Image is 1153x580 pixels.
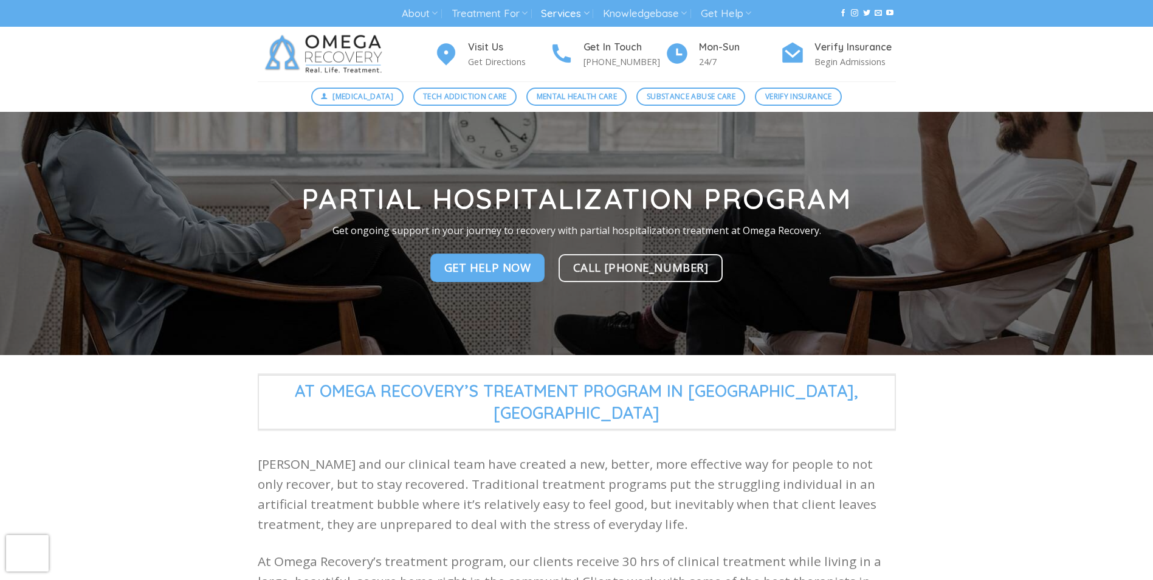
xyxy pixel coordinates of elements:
span: Call [PHONE_NUMBER] [573,258,709,276]
h4: Mon-Sun [699,40,780,55]
h4: Verify Insurance [814,40,896,55]
a: [MEDICAL_DATA] [311,88,404,106]
span: At Omega Recovery’s Treatment Program in [GEOGRAPHIC_DATA],[GEOGRAPHIC_DATA] [258,375,896,430]
p: Begin Admissions [814,55,896,69]
a: Tech Addiction Care [413,88,517,106]
a: Verify Insurance Begin Admissions [780,40,896,69]
span: Get Help Now [444,259,531,277]
p: 24/7 [699,55,780,69]
img: Omega Recovery [258,27,394,81]
a: Follow on Twitter [863,9,870,18]
a: Knowledgebase [603,2,687,25]
h4: Get In Touch [583,40,665,55]
span: Tech Addiction Care [423,91,507,102]
p: Get ongoing support in your journey to recovery with partial hospitalization treatment at Omega R... [249,223,905,239]
span: Mental Health Care [537,91,617,102]
a: Mental Health Care [526,88,627,106]
span: Substance Abuse Care [647,91,735,102]
a: About [402,2,438,25]
a: Treatment For [452,2,528,25]
a: Verify Insurance [755,88,842,106]
p: [PHONE_NUMBER] [583,55,665,69]
span: Verify Insurance [765,91,832,102]
a: Get Help [701,2,751,25]
a: Get In Touch [PHONE_NUMBER] [549,40,665,69]
a: Follow on Instagram [851,9,858,18]
a: Visit Us Get Directions [434,40,549,69]
p: [PERSON_NAME] and our clinical team have created a new, better, more effective way for people to ... [258,454,896,535]
h4: Visit Us [468,40,549,55]
a: Follow on Facebook [839,9,847,18]
a: Follow on YouTube [886,9,893,18]
span: [MEDICAL_DATA] [332,91,393,102]
a: Send us an email [875,9,882,18]
a: Get Help Now [430,254,545,282]
strong: Partial Hospitalization Program [301,181,852,216]
p: Get Directions [468,55,549,69]
a: Services [541,2,589,25]
a: Substance Abuse Care [636,88,745,106]
a: Call [PHONE_NUMBER] [559,254,723,282]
